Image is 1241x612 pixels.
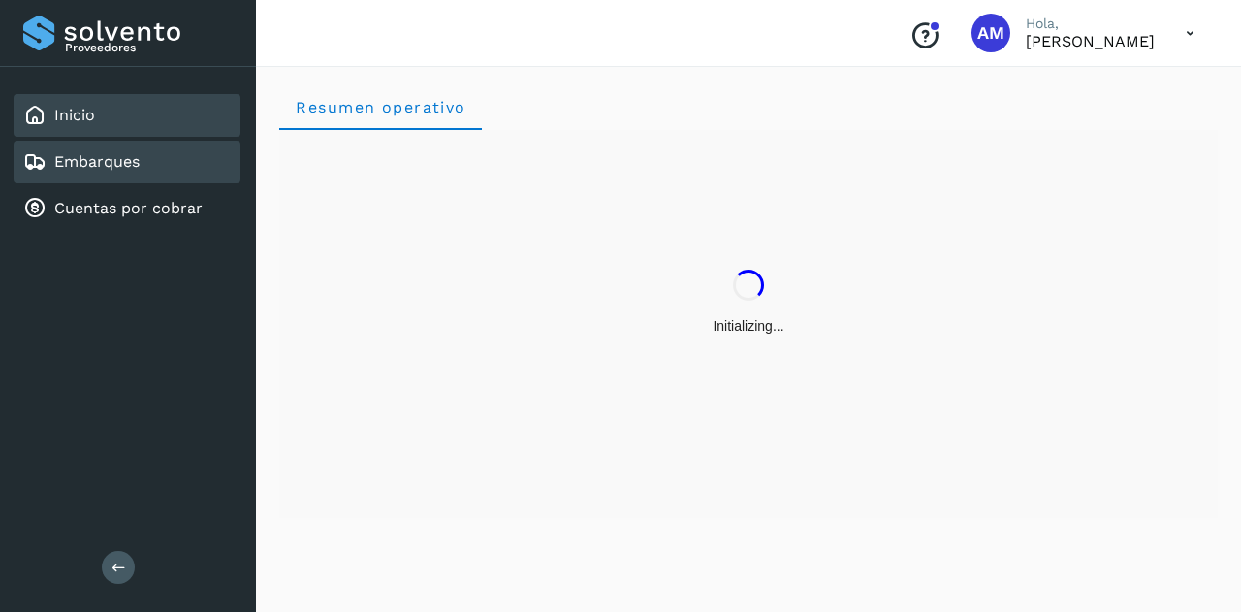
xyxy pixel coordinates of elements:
div: Cuentas por cobrar [14,187,240,230]
div: Embarques [14,141,240,183]
a: Inicio [54,106,95,124]
a: Embarques [54,152,140,171]
div: Inicio [14,94,240,137]
p: Angele Monserrat Manriquez Bisuett [1026,32,1155,50]
p: Hola, [1026,16,1155,32]
p: Proveedores [65,41,233,54]
span: Resumen operativo [295,98,466,116]
a: Cuentas por cobrar [54,199,203,217]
